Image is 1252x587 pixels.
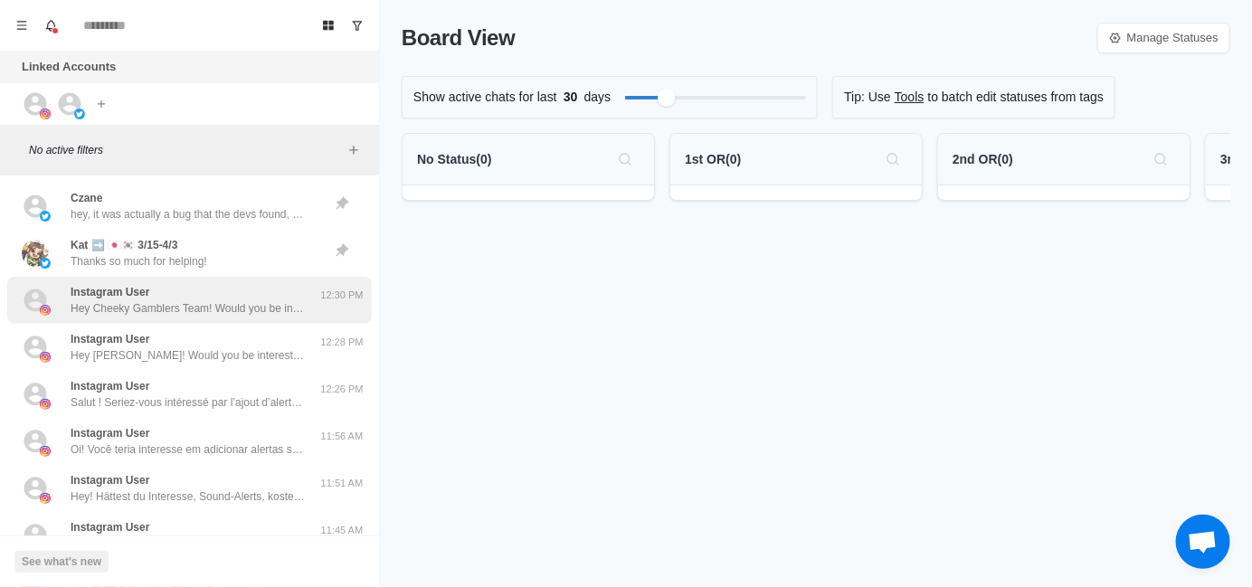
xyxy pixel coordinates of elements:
p: Oi! Você teria interesse em adicionar alertas sonoros, TTS com IA grátis ou compartilhamento de m... [71,441,306,458]
p: hey, it was actually a bug that the devs found, they had pushed up a short-term fix while they pa... [71,206,306,222]
img: picture [40,446,51,457]
p: 1st OR ( 0 ) [685,150,741,169]
button: Search [611,145,640,174]
img: picture [40,211,51,222]
p: Hey Cheeky Gamblers Team! Would you be interested in adding sound alerts, free TTS or Media Shari... [71,300,306,317]
p: Instagram User [71,284,149,300]
p: 12:28 PM [319,335,365,350]
p: Show active chats for last [413,88,557,107]
button: Search [1146,145,1175,174]
a: Open chat [1176,515,1230,569]
div: Filter by activity days [658,89,676,107]
p: Instagram User [71,472,149,488]
p: Board View [402,22,515,54]
p: Kat ➡️ 🇯🇵🇰🇷 3/15-4/3 [71,237,177,253]
p: Tip: Use [844,88,891,107]
p: 11:51 AM [319,476,365,491]
p: Thanks so much for helping! [71,253,207,270]
p: to batch edit statuses from tags [928,88,1105,107]
img: picture [40,305,51,316]
p: Hey! Hättest du Interesse, Sound-Alerts, kostenloses TTS oder Media Sharing zu deinem Kick-Stream... [71,488,306,505]
p: 11:56 AM [319,429,365,444]
p: Instagram User [71,378,149,394]
p: days [584,88,612,107]
p: No Status ( 0 ) [417,150,491,169]
button: Board View [314,11,343,40]
button: Search [878,145,907,174]
p: Salut ! Seriez-vous intéressé par l’ajout d’alertes sonores, de TTS gratuit avec IA ou de partage... [71,394,306,411]
p: No active filters [29,142,343,158]
img: picture [40,493,51,504]
button: Menu [7,11,36,40]
img: picture [40,352,51,363]
img: picture [40,258,51,269]
p: Hey [PERSON_NAME]! Would you be interested in adding sound alerts, free TTS or Media Sharing to y... [71,347,306,364]
p: Instagram User [71,331,149,347]
p: Instagram User [71,425,149,441]
span: 30 [557,88,584,107]
button: Show unread conversations [343,11,372,40]
button: Add filters [343,139,365,161]
a: Tools [895,88,925,107]
button: Add account [90,93,112,115]
a: Manage Statuses [1097,23,1230,53]
p: Linked Accounts [22,58,116,76]
img: picture [40,109,51,119]
p: Czane [71,190,102,206]
p: 2nd OR ( 0 ) [953,150,1013,169]
img: picture [40,399,51,410]
p: 12:30 PM [319,288,365,303]
p: 12:26 PM [319,382,365,397]
p: 11:45 AM [319,523,365,538]
button: Notifications [36,11,65,40]
img: picture [22,240,49,267]
button: See what's new [14,551,109,573]
p: Instagram User [71,519,149,535]
img: picture [74,109,85,119]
